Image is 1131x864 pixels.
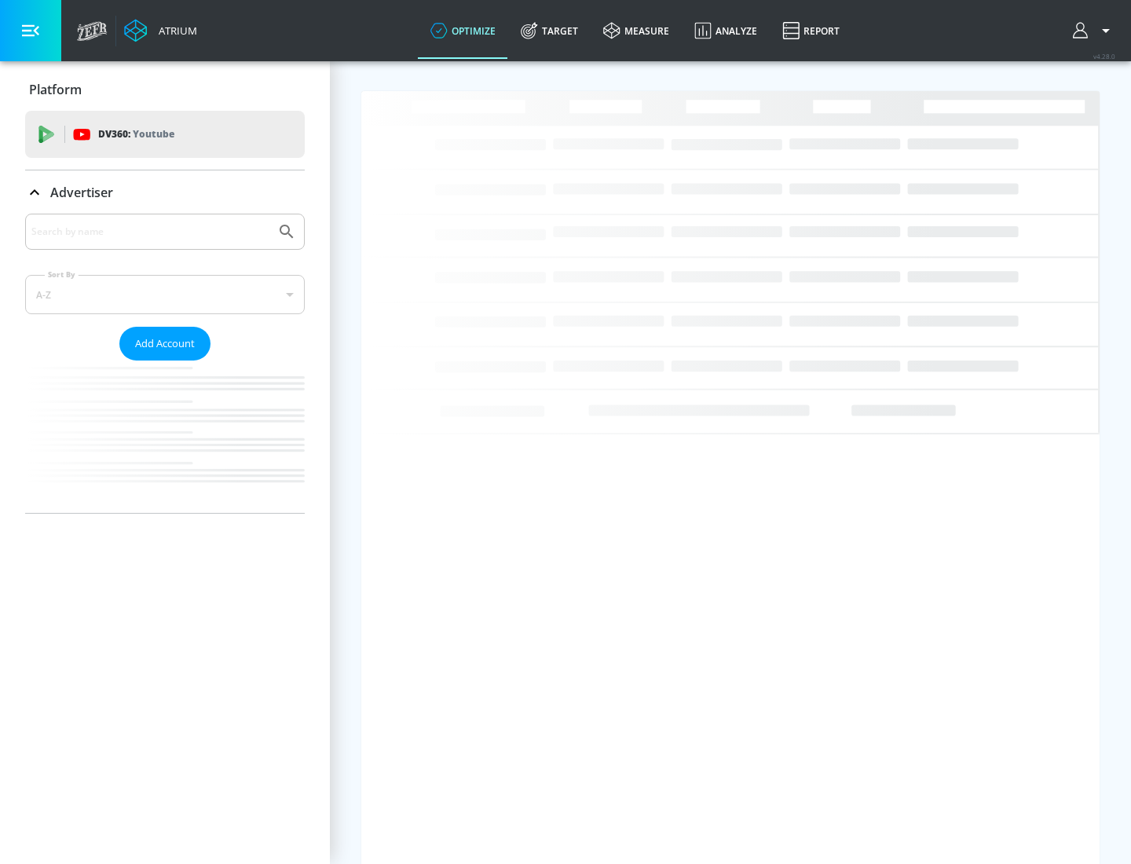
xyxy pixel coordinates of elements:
[29,81,82,98] p: Platform
[25,275,305,314] div: A-Z
[682,2,770,59] a: Analyze
[133,126,174,142] p: Youtube
[152,24,197,38] div: Atrium
[591,2,682,59] a: measure
[25,214,305,513] div: Advertiser
[770,2,852,59] a: Report
[119,327,210,361] button: Add Account
[25,170,305,214] div: Advertiser
[124,19,197,42] a: Atrium
[31,221,269,242] input: Search by name
[418,2,508,59] a: optimize
[508,2,591,59] a: Target
[135,335,195,353] span: Add Account
[50,184,113,201] p: Advertiser
[25,68,305,112] div: Platform
[25,361,305,513] nav: list of Advertiser
[45,269,79,280] label: Sort By
[25,111,305,158] div: DV360: Youtube
[98,126,174,143] p: DV360:
[1093,52,1115,60] span: v 4.28.0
